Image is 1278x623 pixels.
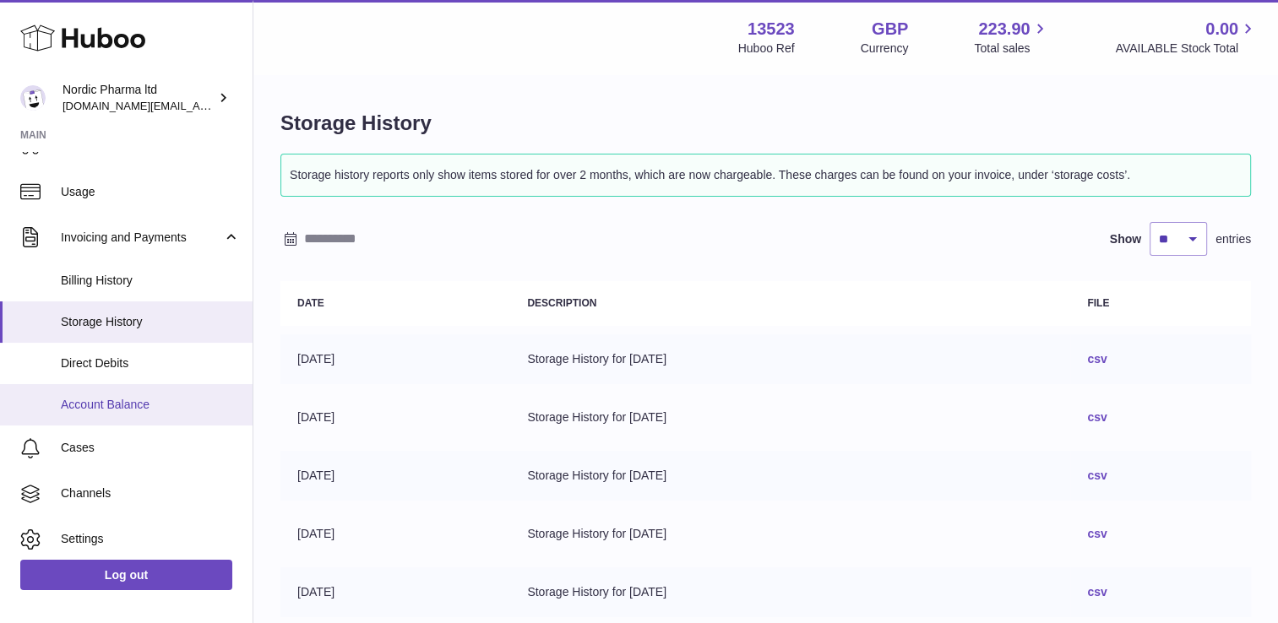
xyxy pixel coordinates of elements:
div: Currency [861,41,909,57]
td: [DATE] [280,334,510,384]
div: Nordic Pharma ltd [63,82,215,114]
a: csv [1087,527,1107,540]
strong: GBP [872,18,908,41]
a: 0.00 AVAILABLE Stock Total [1115,18,1258,57]
span: Cases [61,440,240,456]
span: 0.00 [1205,18,1238,41]
a: Log out [20,560,232,590]
span: Total sales [974,41,1049,57]
p: Storage history reports only show items stored for over 2 months, which are now chargeable. These... [290,163,1242,187]
strong: Description [527,297,596,309]
label: Show [1110,231,1141,247]
td: [DATE] [280,451,510,501]
span: Direct Debits [61,355,240,371]
img: accounts.uk@nordicpharma.com [20,85,46,111]
td: Storage History for [DATE] [510,567,1070,617]
a: csv [1087,469,1107,482]
span: Usage [61,184,240,200]
strong: File [1087,297,1109,309]
span: 223.90 [978,18,1030,41]
span: Settings [61,531,240,547]
div: Huboo Ref [738,41,795,57]
a: csv [1087,410,1107,424]
td: [DATE] [280,567,510,617]
td: Storage History for [DATE] [510,451,1070,501]
span: Invoicing and Payments [61,230,222,246]
a: csv [1087,352,1107,366]
a: 223.90 Total sales [974,18,1049,57]
span: [DOMAIN_NAME][EMAIL_ADDRESS][DOMAIN_NAME] [63,99,336,112]
span: Billing History [61,273,240,289]
strong: Date [297,297,324,309]
span: Storage History [61,314,240,330]
td: Storage History for [DATE] [510,509,1070,559]
a: csv [1087,585,1107,599]
td: [DATE] [280,393,510,442]
strong: 13523 [748,18,795,41]
td: [DATE] [280,509,510,559]
td: Storage History for [DATE] [510,334,1070,384]
span: Account Balance [61,397,240,413]
h1: Storage History [280,110,1251,137]
span: AVAILABLE Stock Total [1115,41,1258,57]
td: Storage History for [DATE] [510,393,1070,442]
span: Channels [61,485,240,501]
span: entries [1215,231,1251,247]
